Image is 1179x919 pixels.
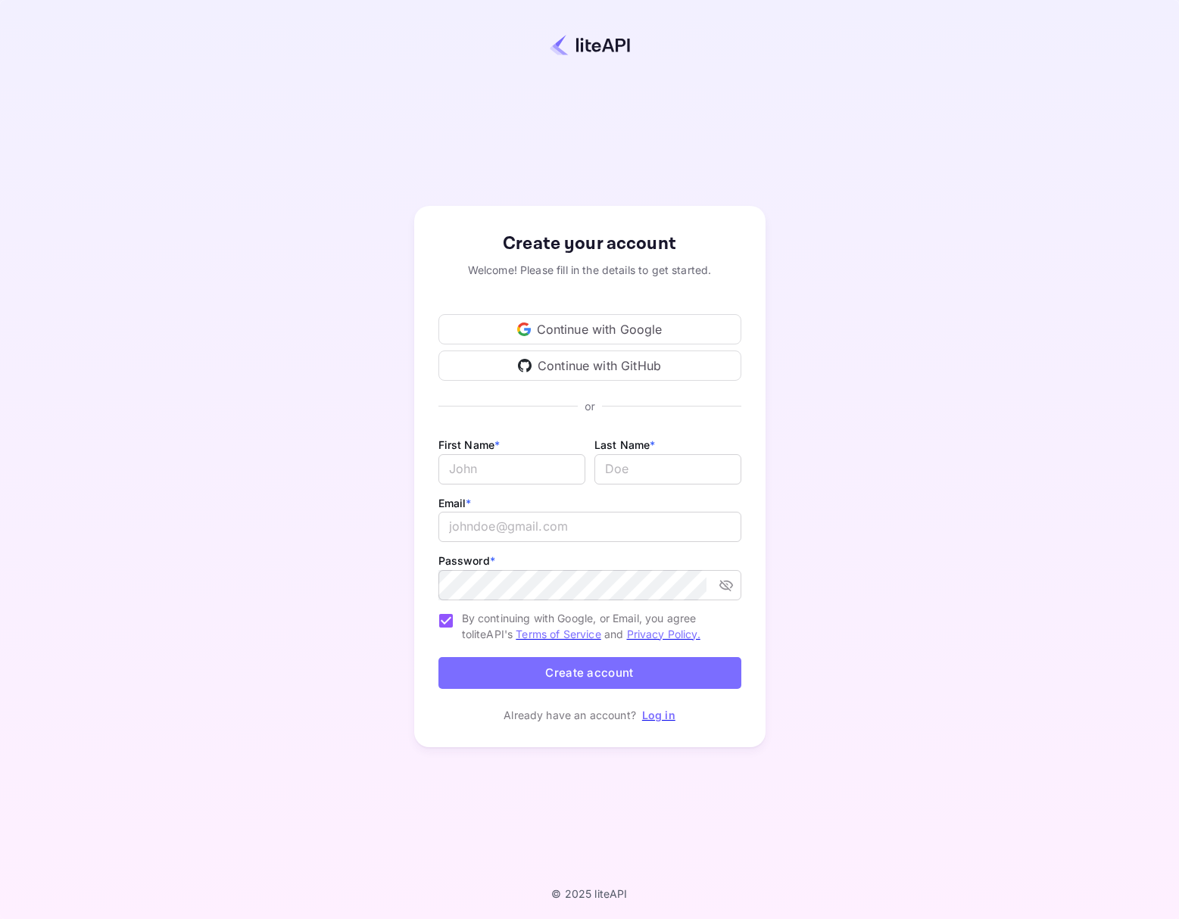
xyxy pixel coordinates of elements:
[462,610,729,642] span: By continuing with Google, or Email, you agree to liteAPI's and
[438,262,741,278] div: Welcome! Please fill in the details to get started.
[438,554,495,567] label: Password
[438,657,741,690] button: Create account
[438,454,585,484] input: John
[438,512,741,542] input: johndoe@gmail.com
[516,628,600,640] a: Terms of Service
[438,230,741,257] div: Create your account
[438,314,741,344] div: Continue with Google
[627,628,700,640] a: Privacy Policy.
[594,454,741,484] input: Doe
[504,707,636,723] p: Already have an account?
[438,438,501,451] label: First Name
[438,350,741,381] div: Continue with GitHub
[594,438,656,451] label: Last Name
[713,572,740,599] button: toggle password visibility
[642,709,675,721] a: Log in
[550,34,630,56] img: liteapi
[551,887,627,900] p: © 2025 liteAPI
[438,497,472,509] label: Email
